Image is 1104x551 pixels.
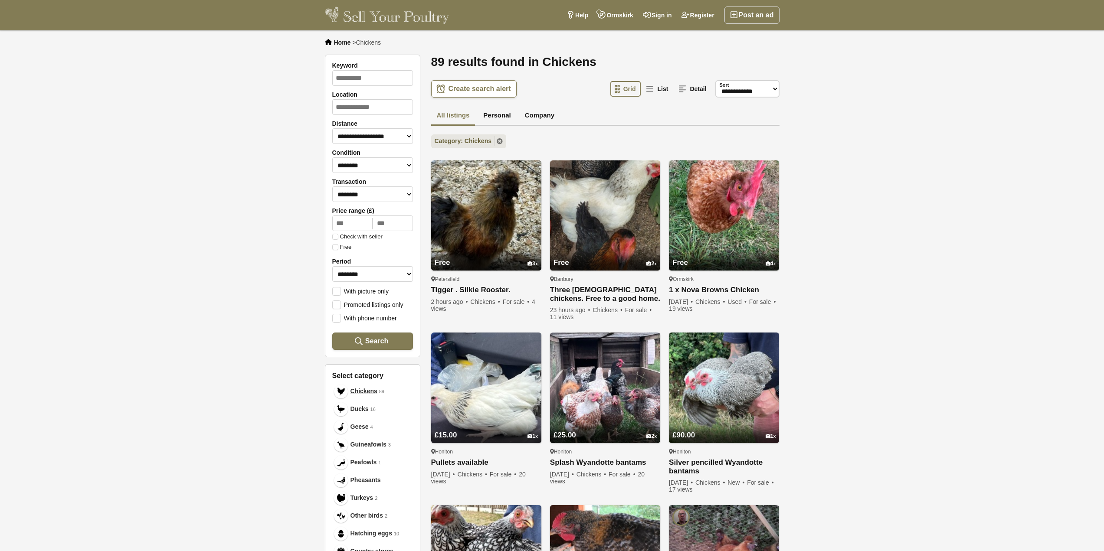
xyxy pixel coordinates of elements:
em: 16 [370,406,376,413]
span: Chickens [470,298,501,305]
a: Pullets available [431,458,541,467]
a: All listings [431,106,475,126]
span: For sale [490,471,517,478]
div: Honiton [669,448,779,455]
a: List [642,81,673,97]
em: 89 [379,388,384,395]
span: Peafowls [351,458,377,467]
span: [DATE] [550,471,575,478]
a: Geese Geese 4 [332,418,413,436]
a: Silver pencilled Wyandotte bantams [669,458,779,476]
em: 2 [375,495,377,502]
span: For sale [503,298,530,305]
li: > [352,39,381,46]
em: 2 [385,512,387,520]
a: 1 x Nova Browns Chicken [669,286,779,295]
em: 4 [370,424,373,431]
label: Keyword [332,62,413,69]
a: Category: Chickens [431,134,506,148]
span: Free [672,258,688,267]
h1: 89 results found in Chickens [431,55,780,69]
a: Sign in [638,7,677,24]
a: Create search alert [431,80,517,98]
a: £15.00 1 [431,414,541,443]
a: Chickens Chickens 89 [332,382,413,400]
a: Hatching eggs Hatching eggs 10 [332,525,413,542]
span: For sale [625,306,652,313]
span: 20 views [550,471,645,485]
span: Search [365,337,388,345]
a: £90.00 1 [669,414,779,443]
img: Ducks [337,405,345,414]
span: Free [435,258,450,267]
div: Honiton [431,448,541,455]
span: [DATE] [669,298,694,305]
a: Three [DEMOGRAPHIC_DATA] chickens. Free to a good home. [550,286,660,303]
label: Period [332,258,413,265]
a: Free 2 [550,242,660,271]
span: Grid [623,85,636,92]
img: Chickens [337,387,345,396]
span: [DATE] [669,479,694,486]
span: £25.00 [554,431,576,439]
label: Distance [332,120,413,127]
span: 19 views [669,305,692,312]
a: Other birds Other birds 2 [332,507,413,525]
label: Price range (£) [332,207,413,214]
img: Tigger . Silkie Rooster. [431,160,541,271]
img: 1 x Nova Browns Chicken [669,160,779,271]
label: Promoted listings only [332,300,403,308]
img: Pullets available [431,333,541,443]
label: Location [332,91,413,98]
a: Turkeys Turkeys 2 [332,489,413,507]
div: Petersfield [431,276,541,283]
label: Sort [720,82,729,89]
em: 3 [388,441,391,449]
a: Free 4 [669,242,779,271]
img: Guineafowls [337,440,345,449]
a: Help [562,7,593,24]
div: 4 [766,261,776,267]
span: For sale [747,479,774,486]
span: Ducks [351,404,369,414]
a: Company [519,106,560,126]
img: Pheasants [337,476,345,485]
span: 17 views [669,486,692,493]
span: Geese [351,422,369,431]
h3: Select category [332,372,413,380]
span: Chickens [695,298,726,305]
span: Chickens [593,306,623,313]
a: Guineafowls Guineafowls 3 [332,436,413,453]
em: 1 [378,459,381,466]
span: For sale [749,298,776,305]
div: Ormskirk [669,276,779,283]
span: Create search alert [449,85,511,93]
img: Sell Your Poultry [325,7,449,24]
a: Pheasants Pheasants [332,471,413,489]
span: Chickens [457,471,488,478]
a: £25.00 2 [550,414,660,443]
span: Turkeys [351,493,373,502]
label: Condition [332,149,413,156]
a: Splash Wyandotte bantams [550,458,660,467]
a: Tigger . Silkie Rooster. [431,286,541,295]
span: Pheasants [351,476,381,485]
span: 11 views [550,313,573,320]
div: 2 [646,433,657,440]
img: Other birds [337,512,345,520]
span: Used [727,298,747,305]
a: Home [334,39,351,46]
span: 4 views [431,298,535,312]
img: Splash Wyandotte bantams [550,333,660,443]
a: Grid [610,81,641,97]
span: Chickens [577,471,607,478]
a: Detail [674,81,711,97]
span: Chickens [356,39,381,46]
label: With phone number [332,314,397,322]
span: List [657,85,668,92]
span: £90.00 [672,431,695,439]
img: Silver pencilled Wyandotte bantams [669,333,779,443]
div: Honiton [550,448,660,455]
span: Chickens [695,479,726,486]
